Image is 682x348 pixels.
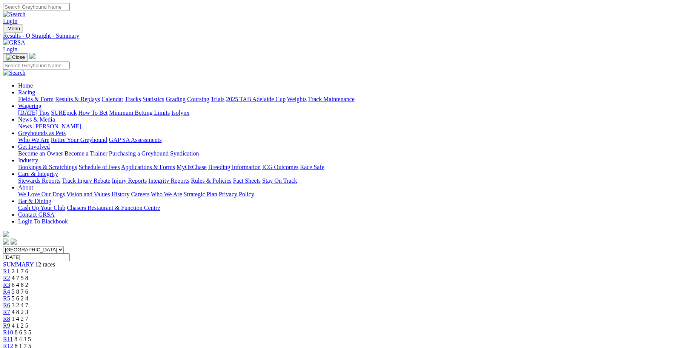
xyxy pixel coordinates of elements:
[233,177,261,184] a: Fact Sheets
[131,191,149,197] a: Careers
[151,191,182,197] a: Who We Are
[191,177,232,184] a: Rules & Policies
[18,184,33,191] a: About
[3,268,10,274] a: R1
[8,26,20,31] span: Menu
[12,302,28,308] span: 3 2 4 7
[18,191,65,197] a: We Love Our Dogs
[177,164,207,170] a: MyOzChase
[3,3,70,11] input: Search
[187,96,209,102] a: Coursing
[51,137,108,143] a: Retire Your Greyhound
[67,205,160,211] a: Chasers Restaurant & Function Centre
[3,39,25,46] img: GRSA
[111,191,129,197] a: History
[262,177,297,184] a: Stay On Track
[308,96,355,102] a: Track Maintenance
[287,96,307,102] a: Weights
[3,302,10,308] a: R6
[18,130,66,136] a: Greyhounds as Pets
[62,177,110,184] a: Track Injury Rebate
[3,316,10,322] span: R8
[3,32,679,39] div: Results - Q Straight - Summary
[66,191,110,197] a: Vision and Values
[121,164,175,170] a: Applications & Forms
[18,171,58,177] a: Care & Integrity
[14,336,31,342] span: 8 4 3 5
[3,239,9,245] img: facebook.svg
[18,205,679,211] div: Bar & Dining
[11,239,17,245] img: twitter.svg
[18,205,65,211] a: Cash Up Your Club
[78,164,120,170] a: Schedule of Fees
[170,150,199,157] a: Syndication
[125,96,141,102] a: Tracks
[18,96,54,102] a: Fields & Form
[18,137,679,143] div: Greyhounds as Pets
[3,329,13,336] span: R10
[3,322,10,329] a: R9
[3,25,23,32] button: Toggle navigation
[18,123,32,129] a: News
[3,309,10,315] span: R7
[3,288,10,295] a: R4
[171,109,189,116] a: Isolynx
[55,96,100,102] a: Results & Replays
[18,82,33,89] a: Home
[12,268,28,274] span: 2 1 7 6
[109,109,170,116] a: Minimum Betting Limits
[65,150,108,157] a: Become a Trainer
[3,253,70,261] input: Select date
[12,322,28,329] span: 4 1 2 5
[18,177,679,184] div: Care & Integrity
[35,261,55,268] span: 12 races
[3,69,26,76] img: Search
[18,150,679,157] div: Get Involved
[3,275,10,281] a: R2
[109,150,169,157] a: Purchasing a Greyhound
[12,288,28,295] span: 5 8 7 6
[208,164,261,170] a: Breeding Information
[3,261,34,268] a: SUMMARY
[18,96,679,103] div: Racing
[18,109,49,116] a: [DATE] Tips
[3,11,26,18] img: Search
[33,123,81,129] a: [PERSON_NAME]
[109,137,162,143] a: GAP SA Assessments
[112,177,147,184] a: Injury Reports
[51,109,77,116] a: SUREpick
[219,191,254,197] a: Privacy Policy
[3,18,17,24] a: Login
[12,282,28,288] span: 6 4 8 2
[18,177,60,184] a: Stewards Reports
[12,295,28,302] span: 5 6 2 4
[300,164,324,170] a: Race Safe
[18,218,68,225] a: Login To Blackbook
[3,295,10,302] a: R5
[143,96,164,102] a: Statistics
[3,53,28,62] button: Toggle navigation
[18,211,54,218] a: Contact GRSA
[3,231,9,237] img: logo-grsa-white.png
[6,54,25,60] img: Close
[101,96,123,102] a: Calendar
[18,143,50,150] a: Get Involved
[18,191,679,198] div: About
[18,116,55,123] a: News & Media
[3,336,13,342] span: R11
[226,96,286,102] a: 2025 TAB Adelaide Cup
[3,282,10,288] a: R3
[29,53,35,59] img: logo-grsa-white.png
[18,164,77,170] a: Bookings & Scratchings
[184,191,217,197] a: Strategic Plan
[166,96,186,102] a: Grading
[18,150,63,157] a: Become an Owner
[262,164,298,170] a: ICG Outcomes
